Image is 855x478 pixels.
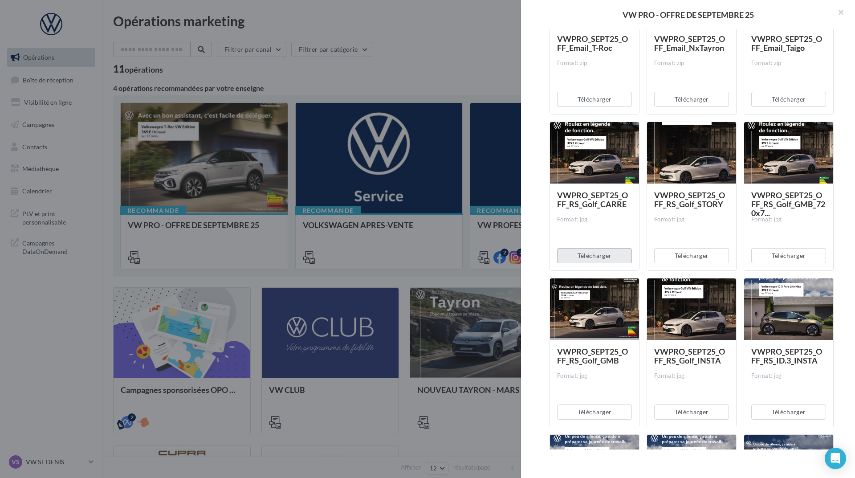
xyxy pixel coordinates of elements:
span: VWPRO_SEPT25_OFF_RS_Golf_CARRE [557,190,628,209]
button: Télécharger [557,92,632,107]
div: Open Intercom Messenger [825,448,846,469]
span: VWPRO_SEPT25_OFF_RS_Golf_GMB_720x7... [751,190,825,218]
button: Télécharger [751,248,826,263]
button: Télécharger [751,92,826,107]
button: Télécharger [654,92,729,107]
span: VWPRO_SEPT25_OFF_RS_Golf_INSTA [654,347,725,365]
span: VWPRO_SEPT25_OFF_RS_ID.3_INSTA [751,347,822,365]
div: Format: zip [557,59,632,67]
span: VWPRO_SEPT25_OFF_RS_Golf_STORY [654,190,725,209]
div: Format: zip [751,59,826,67]
span: VWPRO_SEPT25_OFF_Email_Taigo [751,34,822,53]
div: Format: jpg [557,216,632,224]
div: Format: jpg [751,216,826,224]
button: Télécharger [557,404,632,420]
span: VWPRO_SEPT25_OFF_Email_NxTayron [654,34,725,53]
button: Télécharger [654,248,729,263]
span: VWPRO_SEPT25_OFF_RS_Golf_GMB [557,347,628,365]
div: Format: jpg [557,372,632,380]
div: VW PRO - OFFRE DE SEPTEMBRE 25 [535,11,841,19]
span: VWPRO_SEPT25_OFF_Email_T-Roc [557,34,628,53]
button: Télécharger [557,248,632,263]
div: Format: jpg [751,372,826,380]
button: Télécharger [654,404,729,420]
div: Format: zip [654,59,729,67]
button: Télécharger [751,404,826,420]
div: Format: jpg [654,216,729,224]
div: Format: jpg [654,372,729,380]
